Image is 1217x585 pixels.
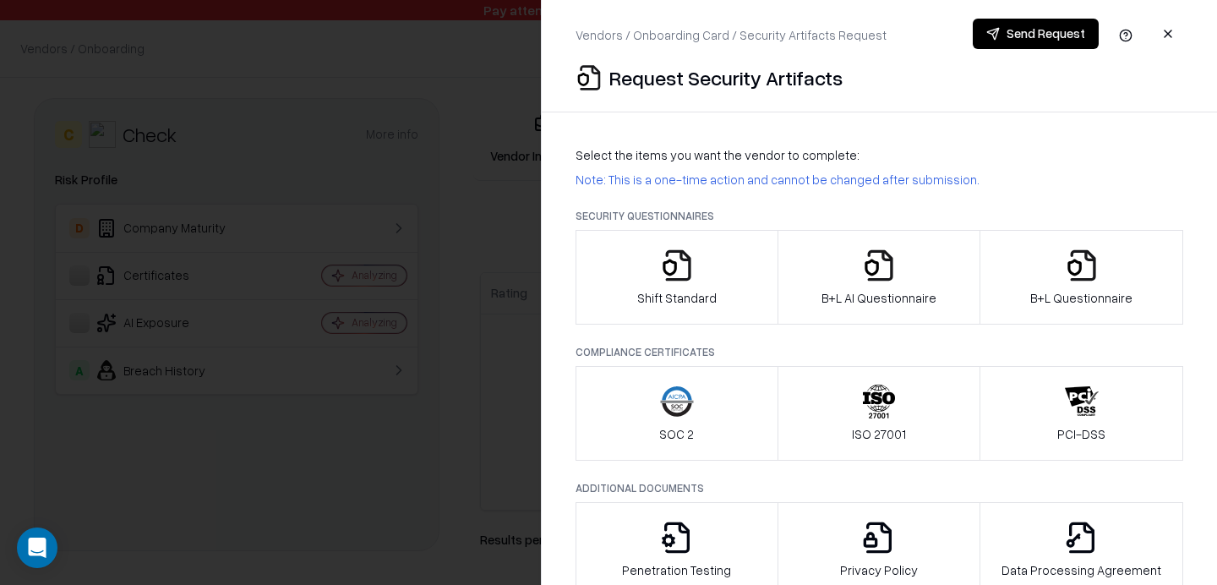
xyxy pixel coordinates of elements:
[1001,561,1161,579] p: Data Processing Agreement
[1030,289,1132,307] p: B+L Questionnaire
[840,561,918,579] p: Privacy Policy
[576,481,1183,495] p: Additional Documents
[622,561,731,579] p: Penetration Testing
[778,366,981,461] button: ISO 27001
[637,289,717,307] p: Shift Standard
[576,366,778,461] button: SOC 2
[973,19,1099,49] button: Send Request
[980,230,1183,325] button: B+L Questionnaire
[576,345,1183,359] p: Compliance Certificates
[576,146,1183,164] p: Select the items you want the vendor to complete:
[576,209,1183,223] p: Security Questionnaires
[659,425,694,443] p: SOC 2
[609,64,843,91] p: Request Security Artifacts
[821,289,936,307] p: B+L AI Questionnaire
[980,366,1183,461] button: PCI-DSS
[852,425,906,443] p: ISO 27001
[576,171,1183,189] p: Note: This is a one-time action and cannot be changed after submission.
[1057,425,1105,443] p: PCI-DSS
[576,230,778,325] button: Shift Standard
[778,230,981,325] button: B+L AI Questionnaire
[576,26,887,44] p: Vendors / Onboarding Card / Security Artifacts Request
